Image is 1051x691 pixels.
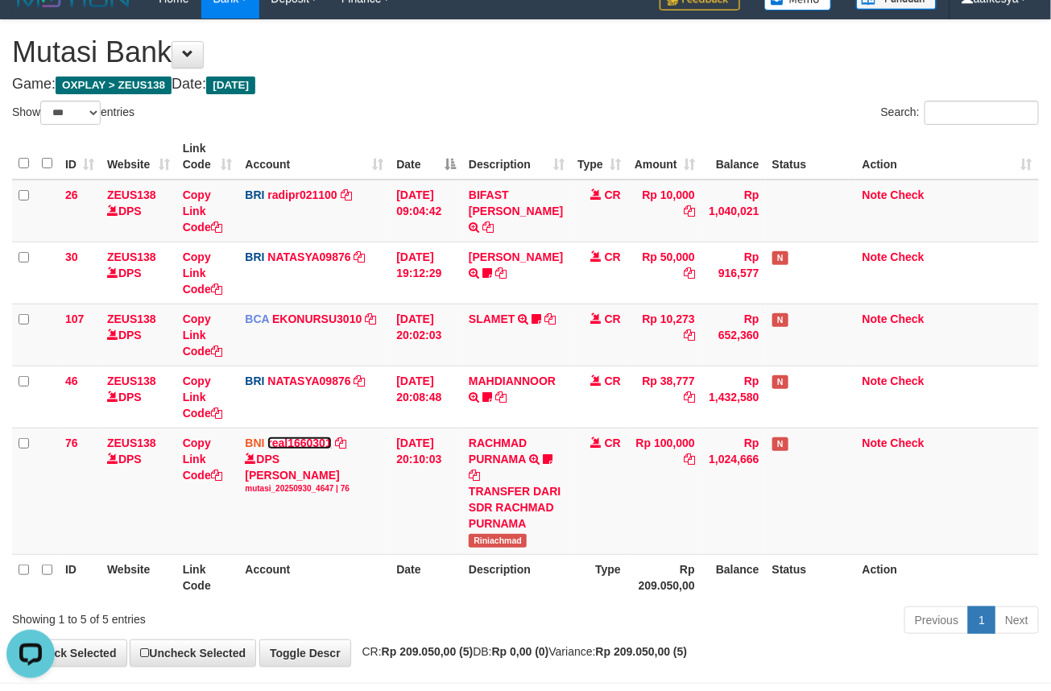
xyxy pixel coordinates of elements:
[6,6,55,55] button: Open LiveChat chat widget
[107,250,156,263] a: ZEUS138
[469,312,515,325] a: SLAMET
[627,366,701,428] td: Rp 38,777
[684,453,695,465] a: Copy Rp 100,000 to clipboard
[107,374,156,387] a: ZEUS138
[12,77,1039,93] h4: Game: Date:
[245,483,383,494] div: mutasi_20250930_4647 | 76
[245,437,264,449] span: BNI
[863,437,888,449] a: Note
[772,375,788,389] span: Has Note
[101,554,176,600] th: Website
[107,312,156,325] a: ZEUS138
[701,242,766,304] td: Rp 916,577
[59,554,101,600] th: ID
[238,134,390,180] th: Account: activate to sort column ascending
[183,374,222,420] a: Copy Link Code
[390,304,462,366] td: [DATE] 20:02:03
[469,250,563,263] a: [PERSON_NAME]
[245,374,264,387] span: BRI
[12,605,426,627] div: Showing 1 to 5 of 5 entries
[354,374,366,387] a: Copy NATASYA09876 to clipboard
[995,606,1039,634] a: Next
[684,205,695,217] a: Copy Rp 10,000 to clipboard
[245,250,264,263] span: BRI
[544,312,556,325] a: Copy SLAMET to clipboard
[101,134,176,180] th: Website: activate to sort column ascending
[627,554,701,600] th: Rp 209.050,00
[701,554,766,600] th: Balance
[267,374,350,387] a: NATASYA09876
[856,554,1039,600] th: Action
[238,554,390,600] th: Account
[245,451,383,494] div: DPS [PERSON_NAME]
[130,639,256,667] a: Uncheck Selected
[390,180,462,242] td: [DATE] 09:04:42
[772,437,788,451] span: Has Note
[891,374,925,387] a: Check
[390,428,462,554] td: [DATE] 20:10:03
[469,188,563,217] a: BIFAST [PERSON_NAME]
[12,101,134,125] label: Show entries
[891,437,925,449] a: Check
[12,639,127,667] a: Check Selected
[482,221,494,234] a: Copy BIFAST ERIKA S PAUN to clipboard
[596,645,688,658] strong: Rp 209.050,00 (5)
[627,180,701,242] td: Rp 10,000
[684,391,695,403] a: Copy Rp 38,777 to clipboard
[176,134,239,180] th: Link Code: activate to sort column ascending
[390,554,462,600] th: Date
[259,639,351,667] a: Toggle Descr
[495,391,507,403] a: Copy MAHDIANNOOR to clipboard
[684,329,695,341] a: Copy Rp 10,273 to clipboard
[272,312,362,325] a: EKONURSU3010
[101,366,176,428] td: DPS
[772,313,788,327] span: Has Note
[891,188,925,201] a: Check
[925,101,1039,125] input: Search:
[701,180,766,242] td: Rp 1,040,021
[627,428,701,554] td: Rp 100,000
[469,374,556,387] a: MAHDIANNOOR
[881,101,1039,125] label: Search:
[382,645,474,658] strong: Rp 209.050,00 (5)
[891,250,925,263] a: Check
[469,483,565,532] div: TRANSFER DARI SDR RACHMAD PURNAMA
[863,188,888,201] a: Note
[267,188,337,201] a: radipr021100
[856,134,1039,180] th: Action: activate to sort column ascending
[701,304,766,366] td: Rp 652,360
[492,645,549,658] strong: Rp 0,00 (0)
[605,250,621,263] span: CR
[766,554,856,600] th: Status
[65,374,78,387] span: 46
[65,437,78,449] span: 76
[206,77,255,94] span: [DATE]
[766,134,856,180] th: Status
[469,469,480,482] a: Copy RACHMAD PURNAMA to clipboard
[101,304,176,366] td: DPS
[863,250,888,263] a: Note
[245,188,264,201] span: BRI
[390,134,462,180] th: Date: activate to sort column descending
[891,312,925,325] a: Check
[65,250,78,263] span: 30
[605,188,621,201] span: CR
[40,101,101,125] select: Showentries
[701,428,766,554] td: Rp 1,024,666
[354,645,688,658] span: CR: DB: Variance:
[772,251,788,265] span: Has Note
[101,180,176,242] td: DPS
[183,188,222,234] a: Copy Link Code
[627,134,701,180] th: Amount: activate to sort column ascending
[863,312,888,325] a: Note
[101,428,176,554] td: DPS
[462,134,571,180] th: Description: activate to sort column ascending
[390,366,462,428] td: [DATE] 20:08:48
[495,267,507,279] a: Copy DANA ARIFRAHMATPR to clipboard
[571,134,627,180] th: Type: activate to sort column ascending
[267,250,350,263] a: NATASYA09876
[863,374,888,387] a: Note
[605,374,621,387] span: CR
[627,242,701,304] td: Rp 50,000
[183,250,222,296] a: Copy Link Code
